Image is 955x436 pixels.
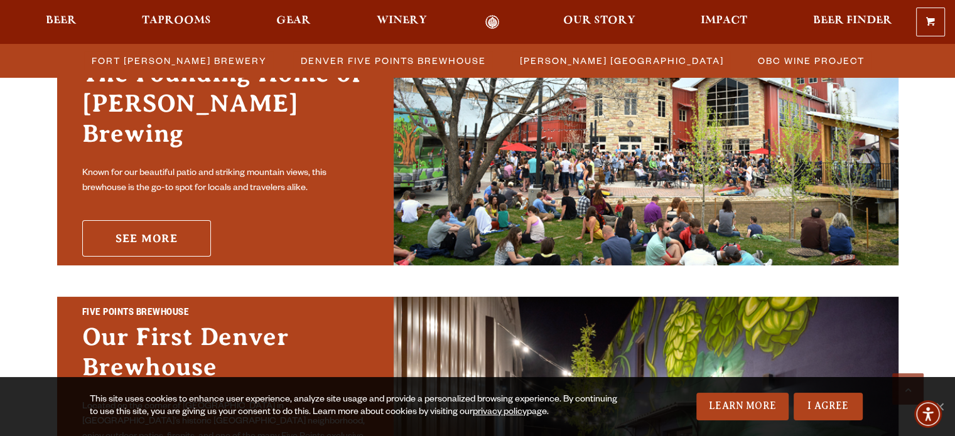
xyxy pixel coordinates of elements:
[82,306,369,322] h2: Five Points Brewhouse
[469,15,516,29] a: Odell Home
[794,393,863,420] a: I Agree
[892,373,924,405] a: Scroll to top
[804,15,900,29] a: Beer Finder
[90,394,625,419] div: This site uses cookies to enhance user experience, analyze site usage and provide a personalized ...
[134,15,219,29] a: Taprooms
[82,166,369,196] p: Known for our beautiful patio and striking mountain views, this brewhouse is the go-to spot for l...
[82,220,211,257] a: See More
[369,15,435,29] a: Winery
[696,393,789,420] a: Learn More
[473,408,527,418] a: privacy policy
[46,16,77,26] span: Beer
[750,51,871,70] a: OBC Wine Project
[394,33,898,265] img: Fort Collins Brewery & Taproom'
[758,51,865,70] span: OBC Wine Project
[293,51,492,70] a: Denver Five Points Brewhouse
[555,15,644,29] a: Our Story
[268,15,319,29] a: Gear
[812,16,892,26] span: Beer Finder
[38,15,85,29] a: Beer
[377,16,427,26] span: Winery
[142,16,211,26] span: Taprooms
[82,58,369,161] h3: The Founding Home of [PERSON_NAME] Brewing
[520,51,724,70] span: [PERSON_NAME] [GEOGRAPHIC_DATA]
[276,16,311,26] span: Gear
[512,51,730,70] a: [PERSON_NAME] [GEOGRAPHIC_DATA]
[82,322,369,395] h3: Our First Denver Brewhouse
[914,400,942,428] div: Accessibility Menu
[92,51,267,70] span: Fort [PERSON_NAME] Brewery
[84,51,273,70] a: Fort [PERSON_NAME] Brewery
[693,15,755,29] a: Impact
[301,51,486,70] span: Denver Five Points Brewhouse
[701,16,747,26] span: Impact
[563,16,635,26] span: Our Story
